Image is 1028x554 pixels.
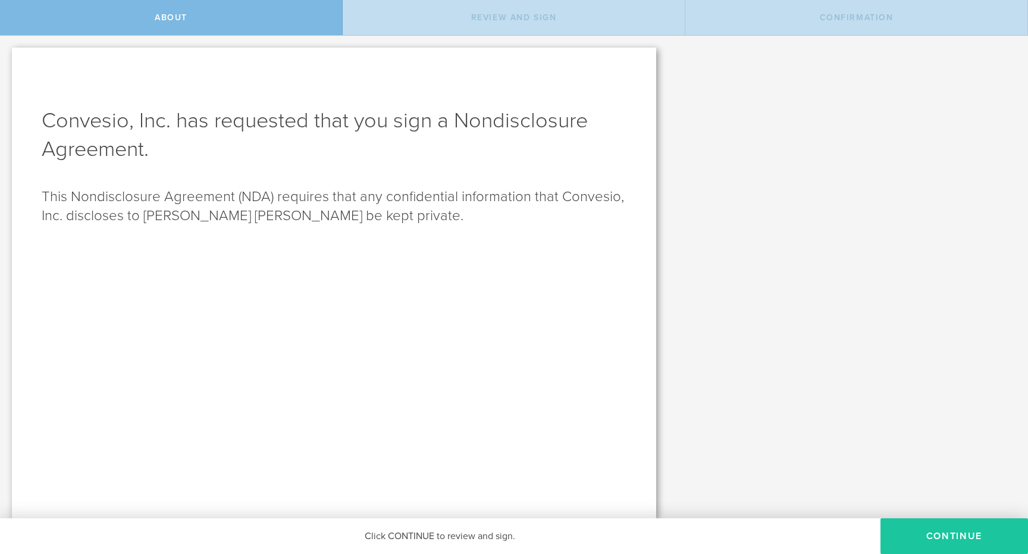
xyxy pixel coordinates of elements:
[42,107,626,164] h1: Convesio, Inc. has requested that you sign a Nondisclosure Agreement .
[471,12,557,23] span: Review and sign
[880,518,1028,554] button: Continue
[155,12,187,23] span: About
[820,12,894,23] span: Confirmation
[969,461,1028,518] div: Widget de chat
[969,461,1028,518] iframe: Chat Widget
[42,187,626,226] p: This Nondisclosure Agreement (NDA) requires that any confidential information that Convesio, Inc....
